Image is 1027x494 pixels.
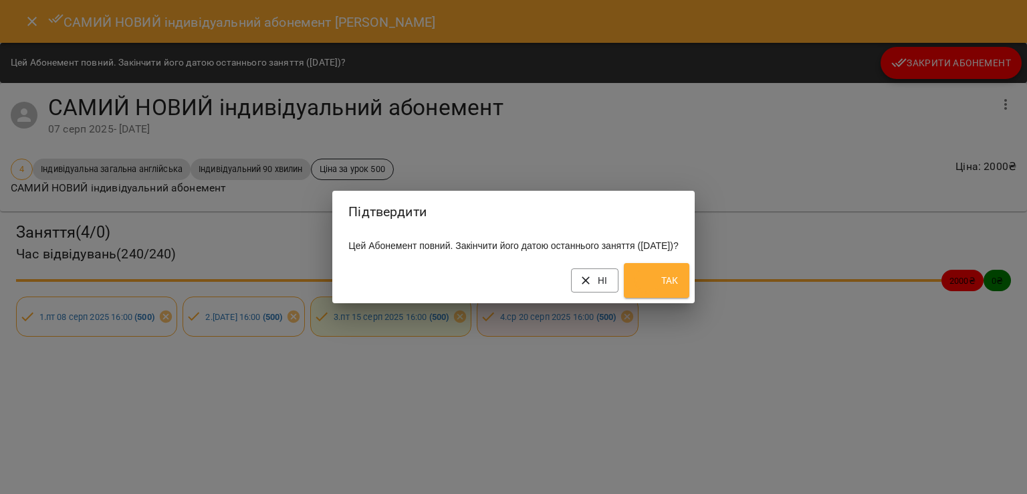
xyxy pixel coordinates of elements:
button: Так [624,263,689,298]
div: Цей Абонемент повний. Закінчити його датою останнього заняття ([DATE])? [332,234,694,258]
span: Так [635,267,679,294]
button: Ні [571,268,618,293]
span: Ні [582,272,608,289]
h2: Підтвердити [348,201,678,222]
